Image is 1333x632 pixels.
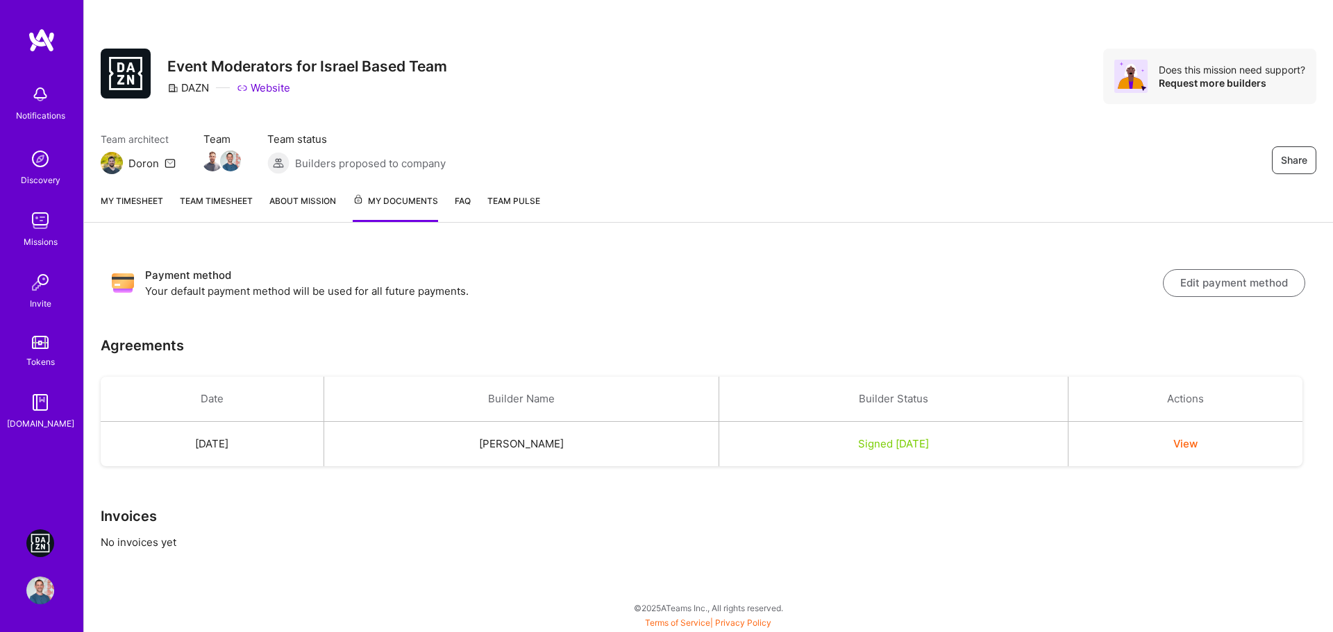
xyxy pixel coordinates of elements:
div: © 2025 ATeams Inc., All rights reserved. [83,590,1333,625]
a: FAQ [455,194,471,222]
img: tokens [32,336,49,349]
div: Discovery [21,173,60,187]
a: Team Member Avatar [221,149,240,173]
div: Notifications [16,108,65,123]
h3: Invoices [101,508,1316,524]
img: Builders proposed to company [267,152,290,174]
img: Payment method [112,272,134,294]
img: Team Architect [101,152,123,174]
img: teamwork [26,207,54,234]
span: | [645,617,771,628]
img: Team Member Avatar [220,151,241,171]
button: Edit payment method [1163,269,1305,297]
div: Signed [DATE] [736,436,1051,451]
a: About Mission [269,194,336,222]
img: Avatar [1114,60,1148,93]
a: My timesheet [101,194,163,222]
p: Your default payment method will be used for all future payments. [145,284,1163,298]
a: Team timesheet [180,194,253,222]
a: User Avatar [23,577,58,604]
div: Missions [24,234,58,249]
div: Doron [128,156,159,171]
a: Terms of Service [645,617,710,628]
h3: Payment method [145,267,1163,284]
img: Team Member Avatar [202,151,223,171]
div: Invite [30,296,51,311]
a: My Documents [353,194,438,222]
a: Team Member Avatar [203,149,221,173]
h3: Event Moderators for Israel Based Team [167,58,447,75]
a: Privacy Policy [715,617,771,628]
a: Team Pulse [487,194,540,222]
img: logo [28,28,56,53]
i: icon Mail [165,157,176,169]
th: Builder Status [719,377,1068,422]
i: icon CompanyGray [167,83,178,94]
img: guide book [26,388,54,416]
a: Website [237,80,290,95]
td: [DATE] [101,422,324,467]
td: [PERSON_NAME] [324,422,719,467]
span: Team architect [101,132,176,146]
img: Invite [26,268,54,296]
div: [DOMAIN_NAME] [7,416,74,431]
button: Share [1272,146,1316,174]
img: Company Logo [101,49,151,99]
span: Team Pulse [487,196,540,206]
img: discovery [26,145,54,173]
span: Team status [267,132,446,146]
div: Does this mission need support? [1159,63,1305,76]
span: Share [1281,153,1307,167]
th: Actions [1068,377,1302,422]
span: Team [203,132,240,146]
h3: Agreements [101,337,184,354]
img: DAZN: Event Moderators for Israel Based Team [26,529,54,557]
th: Date [101,377,324,422]
div: Tokens [26,355,55,369]
div: Request more builders [1159,76,1305,89]
span: Builders proposed to company [295,156,446,171]
span: My Documents [353,194,438,209]
img: User Avatar [26,577,54,604]
div: DAZN [167,80,209,95]
a: DAZN: Event Moderators for Israel Based Team [23,529,58,557]
img: bell [26,80,54,108]
p: No invoices yet [101,535,1316,549]
button: View [1173,436,1198,451]
th: Builder Name [324,377,719,422]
